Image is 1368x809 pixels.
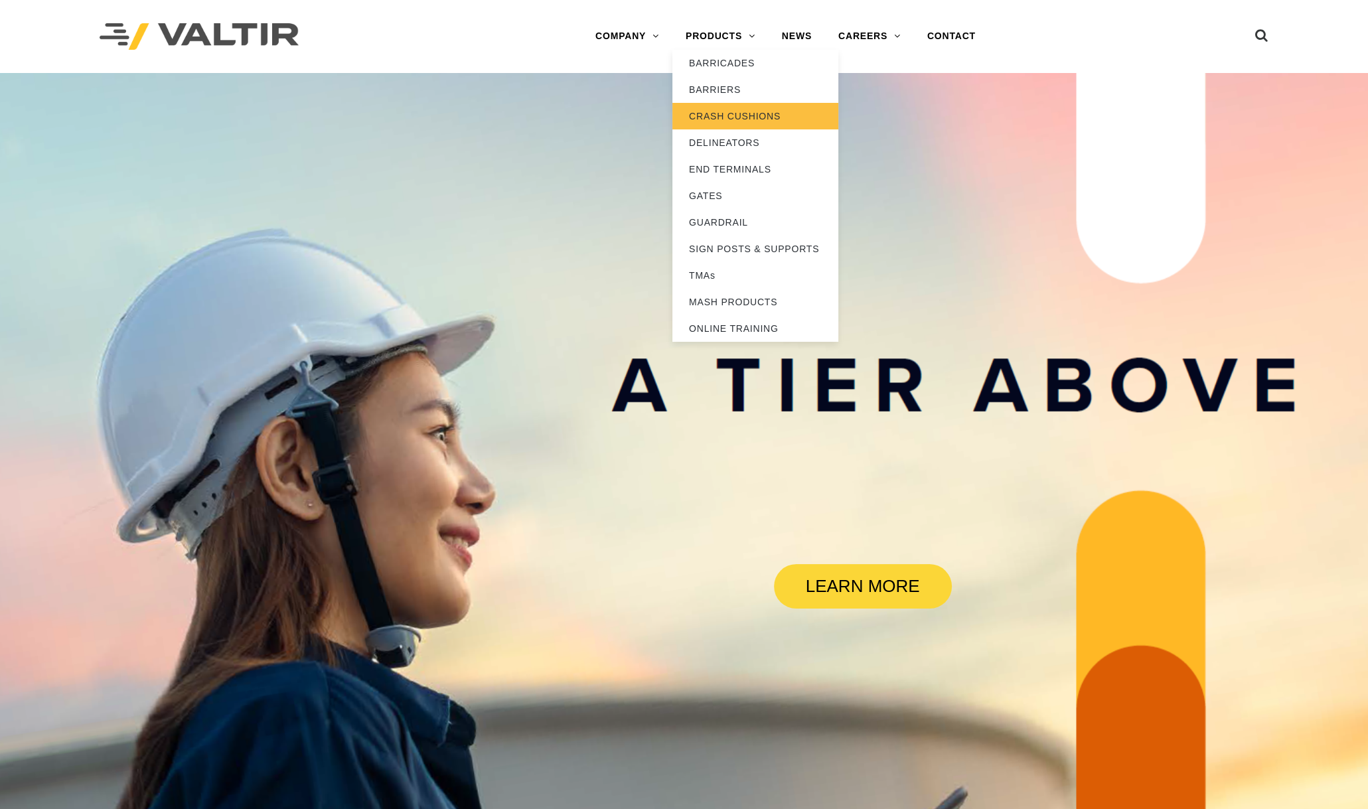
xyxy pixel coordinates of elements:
[914,23,989,50] a: CONTACT
[672,236,838,262] a: SIGN POSTS & SUPPORTS
[672,262,838,289] a: TMAs
[100,23,299,50] img: Valtir
[672,76,838,103] a: BARRIERS
[774,564,952,609] a: LEARN MORE
[672,50,838,76] a: BARRICADES
[672,315,838,342] a: ONLINE TRAINING
[672,183,838,209] a: GATES
[672,209,838,236] a: GUARDRAIL
[672,129,838,156] a: DELINEATORS
[672,103,838,129] a: CRASH CUSHIONS
[672,23,769,50] a: PRODUCTS
[672,289,838,315] a: MASH PRODUCTS
[672,156,838,183] a: END TERMINALS
[825,23,914,50] a: CAREERS
[769,23,825,50] a: NEWS
[582,23,672,50] a: COMPANY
